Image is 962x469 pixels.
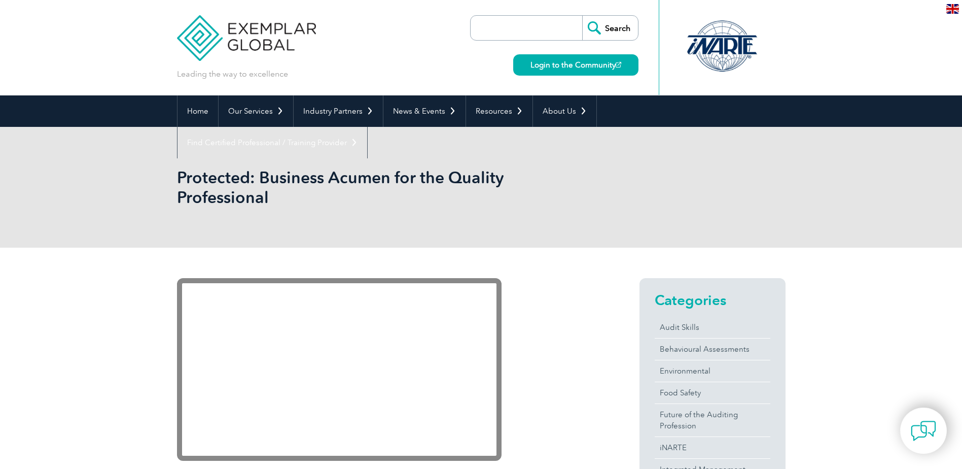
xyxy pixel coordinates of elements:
a: Future of the Auditing Profession [655,404,770,437]
a: Our Services [219,95,293,127]
a: News & Events [383,95,466,127]
iframe: YouTube video player [177,278,502,461]
a: Resources [466,95,532,127]
input: Search [582,16,638,40]
a: Environmental [655,360,770,382]
a: About Us [533,95,596,127]
a: Find Certified Professional / Training Provider [177,127,367,158]
a: Behavioural Assessments [655,339,770,360]
img: en [946,4,959,14]
a: Audit Skills [655,317,770,338]
a: Industry Partners [294,95,383,127]
a: Home [177,95,218,127]
img: open_square.png [616,62,621,68]
a: iNARTE [655,437,770,458]
a: Login to the Community [513,54,638,76]
h1: Protected: Business Acumen for the Quality Professional [177,167,566,207]
a: Food Safety [655,382,770,404]
h2: Categories [655,292,770,308]
p: Leading the way to excellence [177,69,288,80]
img: contact-chat.png [911,418,936,444]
